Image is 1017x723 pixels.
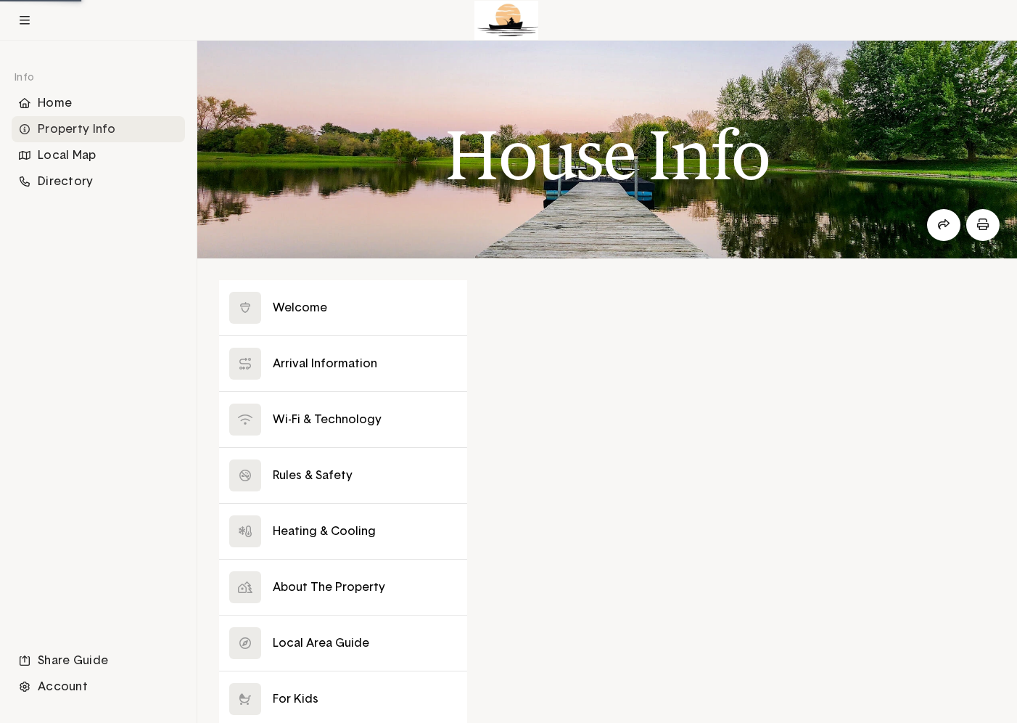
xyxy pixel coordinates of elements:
h1: House Info [445,117,770,194]
div: Share Guide [12,648,185,674]
img: Logo [474,1,538,40]
li: Navigation item [12,674,185,700]
div: Local Map [12,142,185,168]
li: Navigation item [12,142,185,168]
div: Account [12,674,185,700]
li: Navigation item [12,90,185,116]
div: Property Info [12,116,185,142]
div: Home [12,90,185,116]
div: Directory [12,168,185,195]
li: Navigation item [12,116,185,142]
li: Navigation item [12,648,185,674]
li: Navigation item [12,168,185,195]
